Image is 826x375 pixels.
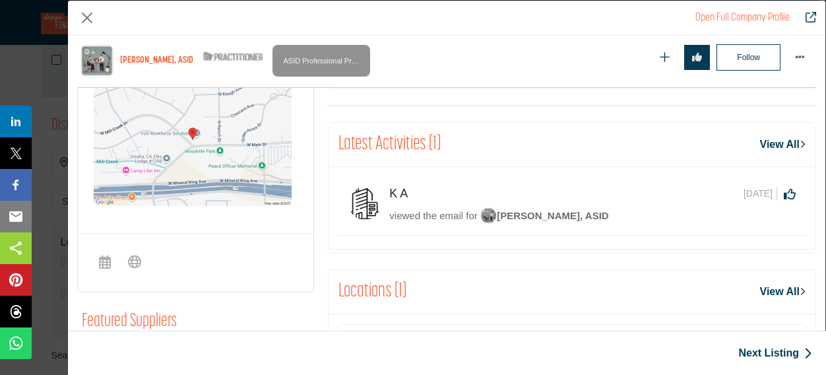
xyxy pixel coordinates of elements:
button: More Options [787,45,813,71]
a: View All [760,137,806,153]
img: Location Map [94,74,292,206]
h2: Featured Suppliers [82,311,177,333]
span: [DATE] [744,187,777,201]
h1: [PERSON_NAME], ASID [120,55,193,67]
img: image [480,207,497,224]
a: Next Listing [738,345,812,361]
a: Redirect to sue-tharp [796,10,816,26]
a: Redirect to sue-tharp [695,13,790,23]
button: Close [77,8,97,28]
span: ASID Professional Practitioner [278,48,365,73]
a: image[PERSON_NAME], ASID [480,209,608,225]
i: Click to Like this activity [784,188,796,200]
h2: Locations (1) [338,280,406,304]
span: viewed the email for [389,210,477,221]
button: Follow [716,44,780,71]
h2: Latest Activities (1) [338,133,441,156]
img: ASID Qualified Practitioners [203,48,263,65]
img: sue-tharp logo [80,44,113,77]
img: avtar-image [348,187,381,220]
a: View All [760,284,806,300]
span: [PERSON_NAME], ASID [480,210,608,221]
h5: K A [389,187,418,201]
